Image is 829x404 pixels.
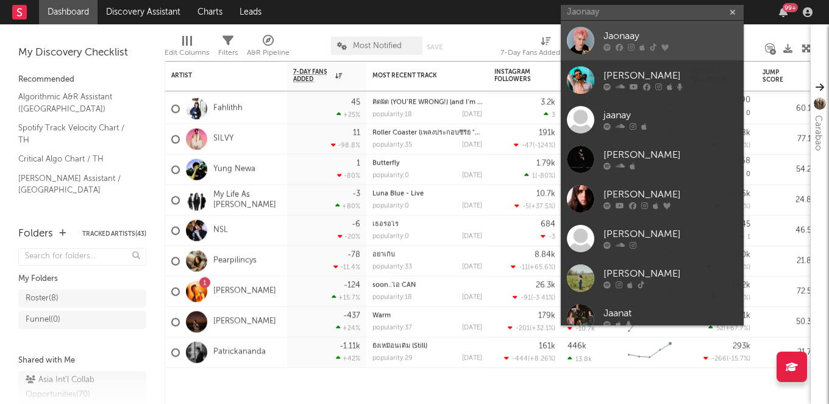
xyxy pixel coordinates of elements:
[603,29,738,44] div: Jaonaay
[561,5,744,20] input: Search for artists
[165,30,209,66] div: Edit Columns
[344,281,360,289] div: -124
[336,111,360,119] div: +25 %
[725,325,749,332] span: +67.7 %
[747,234,750,241] span: 1
[213,317,276,327] a: [PERSON_NAME]
[213,190,281,210] a: My Life As [PERSON_NAME]
[552,112,555,119] span: 3
[763,345,811,360] div: 21.7
[541,98,555,106] div: 3.2k
[247,46,290,60] div: A&R Pipeline
[462,294,482,301] div: [DATE]
[372,313,482,319] div: Warm
[337,172,360,180] div: -80 %
[352,190,360,197] div: -3
[165,46,209,60] div: Edit Columns
[811,115,825,151] div: Carabao
[372,191,424,197] a: Luna Blue - Live
[331,141,360,149] div: -98.8 %
[372,221,399,228] a: เธอรอไร
[622,337,677,367] svg: Chart title
[372,191,482,197] div: Luna Blue - Live
[549,234,555,241] span: -3
[462,233,482,240] div: [DATE]
[530,264,553,271] span: +65.6 %
[603,188,738,202] div: [PERSON_NAME]
[353,129,360,136] div: 11
[539,129,555,136] div: 191k
[737,157,750,165] div: 168
[293,68,332,83] span: 7-Day Fans Added
[763,101,811,116] div: 60.1
[372,160,400,167] a: Butterfly
[372,130,597,136] a: Roller Coaster (เพลงประกอบซีรีย์ "Roller Coaster รักขบวนนี้หัวใจเกือบวาย")
[737,220,750,228] div: 245
[372,160,482,167] div: Butterfly
[353,42,402,50] span: Most Notified
[514,141,555,149] div: ( )
[213,165,255,175] a: Yung Newa
[372,343,427,350] a: ยังเหมือนเดิม (Still)
[18,227,53,241] div: Folders
[372,294,412,301] div: popularity: 18
[247,30,290,66] div: A&R Pipeline
[213,256,257,266] a: Pearpilincys
[531,204,553,210] span: +37.5 %
[508,324,555,332] div: ( )
[603,148,738,163] div: [PERSON_NAME]
[171,72,263,79] div: Artist
[561,100,744,140] a: jaanay
[462,112,482,118] div: [DATE]
[763,284,811,299] div: 72.5
[462,203,482,210] div: [DATE]
[462,142,482,149] div: [DATE]
[213,134,233,144] a: SILVY
[26,373,136,402] div: Asia Int'l Collab Opportunities ( 70 )
[530,356,553,363] span: +8.26 %
[333,263,360,271] div: -11.4 %
[338,233,360,241] div: -20 %
[763,223,811,238] div: 46.5
[372,325,412,331] div: popularity: 37
[738,311,750,319] div: 31k
[603,108,738,123] div: jaanay
[18,289,146,308] a: Roster(8)
[372,72,464,79] div: Most Recent Track
[561,140,744,179] a: [PERSON_NAME]
[332,294,360,302] div: +15.7 %
[512,356,528,363] span: -444
[541,220,555,228] div: 684
[372,355,413,362] div: popularity: 29
[372,233,409,240] div: popularity: 0
[218,46,238,60] div: Filters
[18,90,134,115] a: Algorithmic A&R Assistant ([GEOGRAPHIC_DATA])
[18,121,134,146] a: Spotify Track Velocity Chart / TH
[351,98,360,106] div: 45
[372,99,482,106] div: คิดผิด (YOU’RE WRONG!) [and I’m done waiting]
[561,258,744,298] a: [PERSON_NAME]
[519,264,528,271] span: -11
[504,355,555,363] div: ( )
[26,291,59,306] div: Roster ( 8 )
[372,112,412,118] div: popularity: 18
[763,132,811,146] div: 77.1
[500,46,592,60] div: 7-Day Fans Added (7-Day Fans Added)
[372,221,482,228] div: เธอรอไร
[372,99,521,106] a: คิดผิด (YOU’RE WRONG!) [and I’m done waiting]
[521,295,531,302] span: -91
[462,172,482,179] div: [DATE]
[536,190,555,197] div: 10.7k
[500,30,592,66] div: 7-Day Fans Added (7-Day Fans Added)
[511,263,555,271] div: ( )
[18,172,134,197] a: [PERSON_NAME] Assistant / [GEOGRAPHIC_DATA]
[522,204,529,210] span: -5
[514,202,555,210] div: ( )
[779,7,788,17] button: 99+
[763,314,811,329] div: 50.3
[537,173,553,180] span: -80 %
[372,142,412,149] div: popularity: 35
[539,342,555,350] div: 161k
[18,73,146,87] div: Recommended
[372,282,416,289] a: soon..ไอ CAN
